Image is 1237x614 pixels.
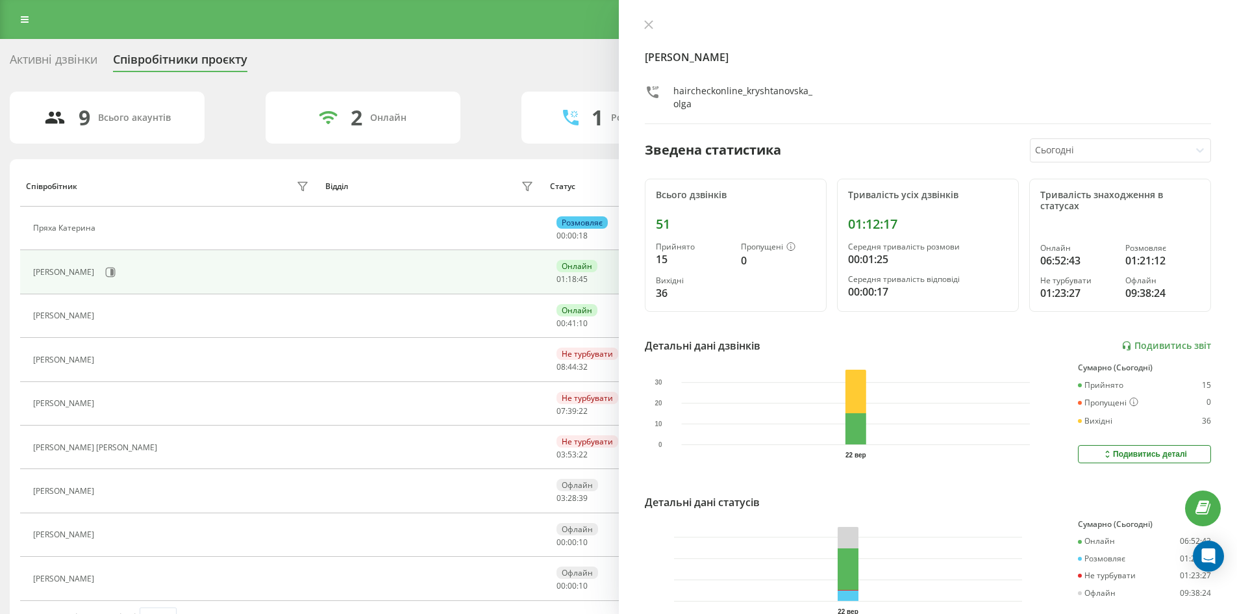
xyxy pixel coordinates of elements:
div: Детальні дані статусів [645,494,760,510]
div: Сумарно (Сьогодні) [1078,363,1211,372]
div: [PERSON_NAME] [PERSON_NAME] [33,443,160,452]
div: 2 [351,105,362,130]
span: 00 [568,230,577,241]
div: Офлайн [1125,276,1200,285]
span: 18 [568,274,577,285]
span: 00 [556,318,566,329]
span: 01 [556,274,566,285]
div: [PERSON_NAME] [33,311,97,320]
div: Всього акаунтів [98,112,171,123]
span: 22 [579,449,588,460]
div: Детальні дані дзвінків [645,338,760,353]
div: Тривалість усіх дзвінків [848,190,1008,201]
div: Вихідні [656,276,731,285]
span: 22 [579,405,588,416]
div: 36 [1202,416,1211,426]
div: 01:12:17 [848,216,1008,232]
div: Офлайн [556,479,598,491]
div: 15 [1202,381,1211,390]
div: Не турбувати [556,392,618,404]
div: 9 [79,105,90,130]
text: 10 [655,420,662,428]
span: 10 [579,318,588,329]
div: Прийнято [656,242,731,251]
span: 10 [579,580,588,591]
span: 39 [568,405,577,416]
div: 0 [1206,398,1211,408]
div: 15 [656,251,731,267]
div: 06:52:43 [1180,537,1211,546]
div: : : [556,275,588,284]
span: 45 [579,274,588,285]
div: Офлайн [1078,589,1116,598]
div: : : [556,582,588,591]
a: Подивитись звіт [1121,340,1211,352]
div: Розмовляють [611,112,674,123]
div: haircheckonline_kryshtanovska_olga [673,84,816,110]
div: Офлайн [556,523,598,535]
span: 03 [556,492,566,504]
div: Розмовляє [1125,244,1200,253]
span: 00 [556,580,566,591]
span: 10 [579,537,588,548]
span: 39 [579,492,588,504]
div: Прийнято [1078,381,1123,390]
div: Всього дзвінків [656,190,816,201]
span: 00 [556,537,566,548]
span: 08 [556,361,566,372]
span: 41 [568,318,577,329]
div: Подивитись деталі [1102,449,1187,459]
h4: [PERSON_NAME] [645,49,1212,65]
span: 32 [579,361,588,372]
div: 01:21:12 [1125,253,1200,268]
div: Зведена статистика [645,140,781,160]
div: Розмовляє [556,216,608,229]
div: 0 [741,253,816,268]
div: 36 [656,285,731,301]
div: : : [556,494,588,503]
div: Статус [550,182,575,191]
span: 03 [556,449,566,460]
span: 07 [556,405,566,416]
text: 0 [658,441,662,448]
div: Не турбувати [556,348,618,360]
div: [PERSON_NAME] [33,487,97,496]
div: Офлайн [556,567,598,579]
div: Онлайн [1040,244,1115,253]
div: Пропущені [741,242,816,253]
div: 51 [656,216,816,232]
div: [PERSON_NAME] [33,355,97,365]
div: 06:52:43 [1040,253,1115,268]
div: Не турбувати [1040,276,1115,285]
div: : : [556,231,588,240]
text: 20 [655,400,662,407]
div: 01:23:27 [1180,571,1211,580]
div: [PERSON_NAME] [33,530,97,539]
div: Середня тривалість відповіді [848,275,1008,284]
div: : : [556,319,588,328]
div: Не турбувати [556,435,618,448]
span: 00 [568,580,577,591]
div: Відділ [325,182,348,191]
div: 00:00:17 [848,284,1008,300]
span: 00 [568,537,577,548]
div: Пряха Катерина [33,224,99,233]
div: 09:38:24 [1180,589,1211,598]
div: : : [556,538,588,547]
div: Онлайн [1078,537,1115,546]
div: Вихідні [1078,416,1112,426]
div: [PERSON_NAME] [33,399,97,408]
div: Співробітник [26,182,77,191]
div: [PERSON_NAME] [33,268,97,277]
div: [PERSON_NAME] [33,574,97,583]
div: Онлайн [370,112,406,123]
div: 09:38:24 [1125,285,1200,301]
span: 53 [568,449,577,460]
div: Не турбувати [1078,571,1136,580]
div: 01:21:12 [1180,554,1211,563]
div: 1 [592,105,603,130]
div: Співробітники проєкту [113,53,247,73]
div: Тривалість знаходження в статусах [1040,190,1200,212]
span: 00 [556,230,566,241]
text: 22 вер [845,452,866,459]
